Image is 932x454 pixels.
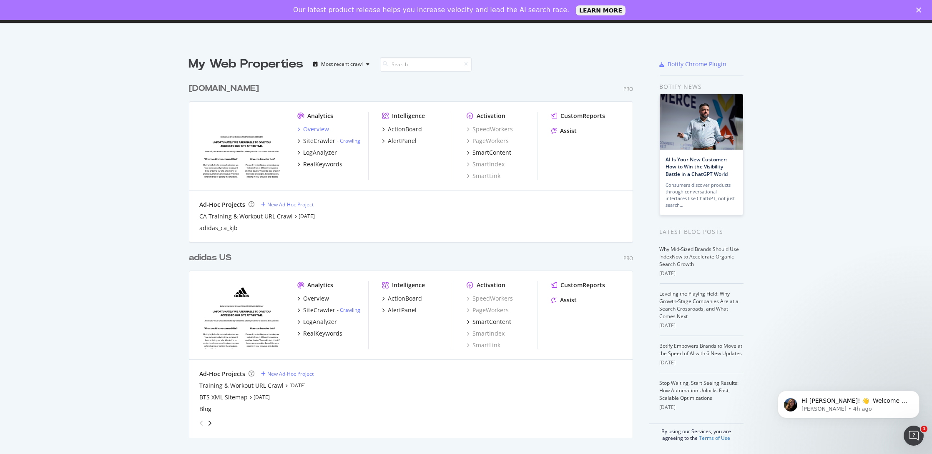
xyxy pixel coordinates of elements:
[207,419,213,427] div: angle-right
[199,405,211,413] a: Blog
[310,58,373,71] button: Most recent crawl
[660,82,744,91] div: Botify news
[297,294,329,303] a: Overview
[199,212,293,221] a: CA Training & Workout URL Crawl
[765,373,932,431] iframe: Intercom notifications message
[467,318,511,326] a: SmartContent
[660,227,744,236] div: Latest Blog Posts
[660,404,744,411] div: [DATE]
[660,60,727,68] a: Botify Chrome Plugin
[560,112,605,120] div: CustomReports
[467,160,505,168] a: SmartIndex
[392,112,425,120] div: Intelligence
[388,294,422,303] div: ActionBoard
[189,83,262,95] a: [DOMAIN_NAME]
[560,127,577,135] div: Assist
[560,281,605,289] div: CustomReports
[189,56,304,73] div: My Web Properties
[467,172,500,180] a: SmartLink
[307,112,333,120] div: Analytics
[196,416,207,430] div: angle-left
[467,294,513,303] a: SpeedWorkers
[388,137,417,145] div: AlertPanel
[199,381,284,390] a: Training & Workout URL Crawl
[472,148,511,157] div: SmartContent
[467,125,513,133] a: SpeedWorkers
[904,426,924,446] iframe: Intercom live chat
[303,294,329,303] div: Overview
[467,306,509,314] div: PageWorkers
[382,125,422,133] a: ActionBoard
[189,252,231,264] div: adidas US
[254,394,270,401] a: [DATE]
[921,426,927,432] span: 1
[666,156,728,177] a: AI Is Your New Customer: How to Win the Visibility Battle in a ChatGPT World
[660,270,744,277] div: [DATE]
[297,160,342,168] a: RealKeywords
[189,252,235,264] a: adidas US
[199,393,248,401] a: BTS XML Sitemap
[660,246,739,268] a: Why Mid-Sized Brands Should Use IndexNow to Accelerate Organic Search Growth
[199,281,284,349] img: adidas.com/us
[551,112,605,120] a: CustomReports
[467,148,511,157] a: SmartContent
[297,318,337,326] a: LogAnalyzer
[623,85,633,93] div: Pro
[199,224,238,232] div: adidas_ca_kjb
[382,294,422,303] a: ActionBoard
[551,127,577,135] a: Assist
[472,318,511,326] div: SmartContent
[382,137,417,145] a: AlertPanel
[267,370,314,377] div: New Ad-Hoc Project
[666,182,737,208] div: Consumers discover products through conversational interfaces like ChatGPT, not just search…
[297,137,360,145] a: SiteCrawler- Crawling
[576,5,626,15] a: LEARN MORE
[189,83,259,95] div: [DOMAIN_NAME]
[660,342,743,357] a: Botify Empowers Brands to Move at the Speed of AI with 6 New Updates
[337,137,360,144] div: -
[560,296,577,304] div: Assist
[199,370,245,378] div: Ad-Hoc Projects
[299,213,315,220] a: [DATE]
[392,281,425,289] div: Intelligence
[297,306,360,314] a: SiteCrawler- Crawling
[660,94,743,150] img: AI Is Your New Customer: How to Win the Visibility Battle in a ChatGPT World
[388,125,422,133] div: ActionBoard
[303,318,337,326] div: LogAnalyzer
[199,112,284,179] img: adidas.ca
[303,125,329,133] div: Overview
[297,125,329,133] a: Overview
[551,296,577,304] a: Assist
[267,201,314,208] div: New Ad-Hoc Project
[307,281,333,289] div: Analytics
[660,290,739,320] a: Leveling the Playing Field: Why Growth-Stage Companies Are at a Search Crossroads, and What Comes...
[467,329,505,338] div: SmartIndex
[199,201,245,209] div: Ad-Hoc Projects
[623,255,633,262] div: Pro
[303,148,337,157] div: LogAnalyzer
[261,370,314,377] a: New Ad-Hoc Project
[340,306,360,314] a: Crawling
[189,73,640,438] div: grid
[289,382,306,389] a: [DATE]
[916,8,924,13] div: Close
[467,137,509,145] a: PageWorkers
[467,341,500,349] a: SmartLink
[660,379,739,401] a: Stop Waiting, Start Seeing Results: How Automation Unlocks Fast, Scalable Optimizations
[337,306,360,314] div: -
[303,306,335,314] div: SiteCrawler
[699,434,730,441] a: Terms of Use
[660,322,744,329] div: [DATE]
